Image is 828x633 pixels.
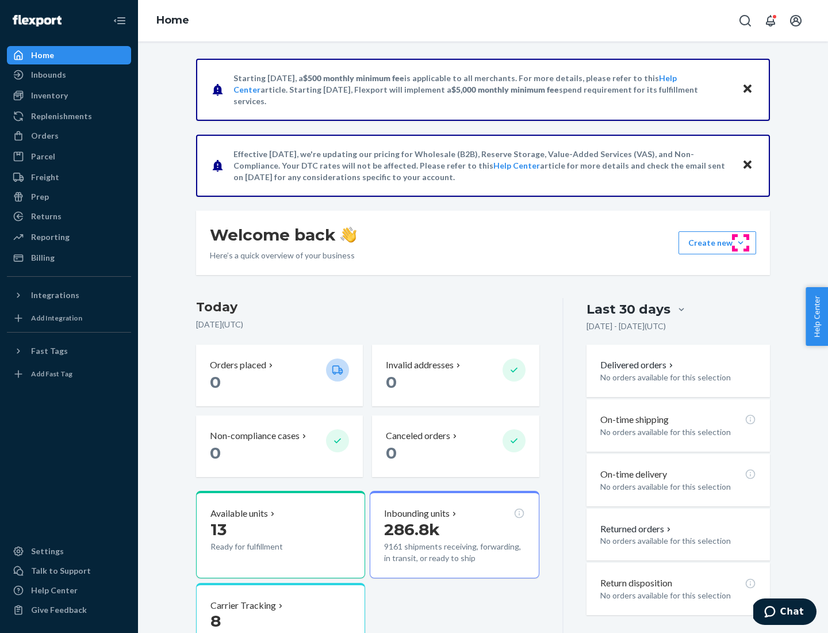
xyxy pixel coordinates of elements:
p: On-time delivery [600,468,667,481]
p: [DATE] ( UTC ) [196,319,539,330]
div: Parcel [31,151,55,162]
p: Return disposition [600,577,672,590]
a: Home [156,14,189,26]
button: Open account menu [784,9,807,32]
button: Available units13Ready for fulfillment [196,491,365,578]
span: 13 [210,520,227,539]
button: Create new [678,231,756,254]
button: Help Center [806,287,828,346]
span: $5,000 monthly minimum fee [451,85,559,94]
div: Inventory [31,90,68,101]
a: Returns [7,207,131,226]
div: Settings [31,546,64,557]
button: Returned orders [600,523,673,536]
div: Add Fast Tag [31,369,72,379]
div: Integrations [31,289,79,301]
p: Ready for fulfillment [210,541,317,552]
a: Billing [7,249,131,267]
p: No orders available for this selection [600,481,756,493]
button: Give Feedback [7,601,131,619]
p: Inbounding units [384,507,450,520]
a: Replenishments [7,107,131,125]
button: Close [740,157,755,174]
button: Non-compliance cases 0 [196,415,363,477]
a: Reporting [7,228,131,246]
div: Give Feedback [31,604,87,616]
div: Inbounds [31,69,66,81]
img: Flexport logo [13,15,62,26]
p: Canceled orders [386,429,450,443]
p: Starting [DATE], a is applicable to all merchants. For more details, please refer to this article... [233,73,731,107]
a: Help Center [7,581,131,600]
button: Inbounding units286.8k9161 shipments receiving, forwarding, in transit, or ready to ship [370,491,539,578]
div: Talk to Support [31,565,91,577]
a: Home [7,46,131,64]
p: [DATE] - [DATE] ( UTC ) [586,321,666,332]
a: Freight [7,168,131,186]
button: Fast Tags [7,342,131,360]
a: Parcel [7,147,131,166]
div: Add Integration [31,313,82,323]
div: Billing [31,252,55,264]
div: Freight [31,171,59,183]
a: Settings [7,542,131,560]
span: 0 [210,372,221,392]
button: Close Navigation [108,9,131,32]
a: Prep [7,188,131,206]
p: No orders available for this selection [600,426,756,438]
a: Orders [7,127,131,145]
p: No orders available for this selection [600,372,756,383]
button: Orders placed 0 [196,345,363,406]
a: Add Integration [7,309,131,327]
p: Here’s a quick overview of your business [210,250,356,261]
button: Open Search Box [734,9,757,32]
p: Carrier Tracking [210,599,276,612]
span: 8 [210,611,221,631]
div: Reporting [31,231,70,243]
iframe: Opens a widget where you can chat to one of our agents [753,598,816,627]
div: Home [31,49,54,61]
a: Inventory [7,86,131,105]
button: Canceled orders 0 [372,415,539,477]
h1: Welcome back [210,224,356,245]
button: Integrations [7,286,131,304]
p: On-time shipping [600,413,669,426]
button: Open notifications [759,9,782,32]
div: Orders [31,130,59,142]
span: 0 [210,443,221,463]
ol: breadcrumbs [147,4,198,37]
img: hand-wave emoji [340,227,356,243]
a: Help Center [493,161,540,170]
a: Inbounds [7,66,131,84]
p: Effective [DATE], we're updating our pricing for Wholesale (B2B), Reserve Storage, Value-Added Se... [233,148,731,183]
span: 286.8k [384,520,440,539]
div: Replenishments [31,110,92,122]
p: 9161 shipments receiving, forwarding, in transit, or ready to ship [384,541,524,564]
button: Close [740,81,755,98]
span: $500 monthly minimum fee [303,73,404,83]
div: Returns [31,211,62,222]
div: Help Center [31,585,78,596]
p: Non-compliance cases [210,429,300,443]
button: Delivered orders [600,359,676,372]
p: No orders available for this selection [600,535,756,547]
h3: Today [196,298,539,316]
a: Add Fast Tag [7,365,131,383]
button: Talk to Support [7,562,131,580]
button: Invalid addresses 0 [372,345,539,406]
p: Invalid addresses [386,359,454,372]
p: Available units [210,507,268,520]
span: 0 [386,443,397,463]
div: Fast Tags [31,345,68,357]
div: Prep [31,191,49,203]
p: Orders placed [210,359,266,372]
span: 0 [386,372,397,392]
div: Last 30 days [586,300,670,318]
p: No orders available for this selection [600,590,756,601]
